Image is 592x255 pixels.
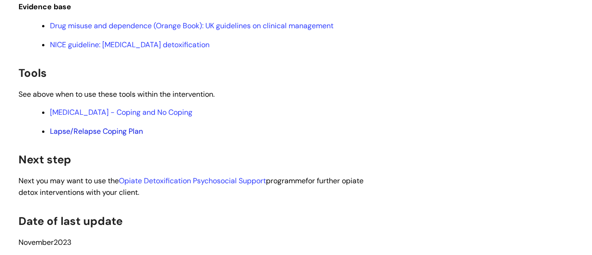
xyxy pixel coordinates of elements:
a: NICE guideline: [MEDICAL_DATA] detoxification [50,40,210,50]
span: Date of last update [18,214,123,228]
span: Evidence base [18,2,71,12]
span: programme [119,176,306,186]
a: [MEDICAL_DATA] - Coping and No Coping [50,107,192,117]
span: Next you may want to use the [18,176,119,186]
a: Lapse/Relapse Coping Plan [50,126,143,136]
span: 2023 [18,237,71,247]
span: See above when to use these tools within the intervention. [18,89,215,99]
span: Next step [18,152,71,167]
span: November [18,237,54,247]
a: Opiate Detoxification Psychosocial Support [119,176,266,186]
a: Drug misuse and dependence (Orange Book): UK guidelines on clinical management [50,21,333,31]
span: Tools [18,66,47,80]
